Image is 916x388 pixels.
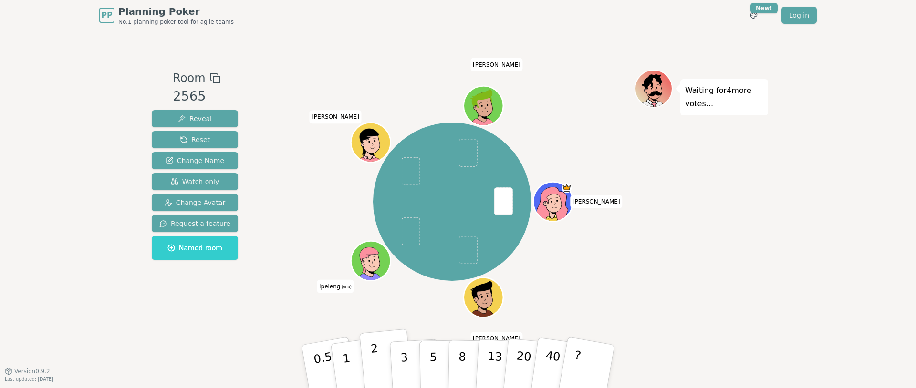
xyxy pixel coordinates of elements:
span: Reset [180,135,210,144]
span: Click to change your name [317,279,354,293]
span: Click to change your name [309,110,362,123]
a: Log in [781,7,817,24]
span: Reveal [178,114,212,123]
span: Change Avatar [165,198,226,207]
button: Reset [152,131,238,148]
p: Waiting for 4 more votes... [685,84,763,111]
span: Planning Poker [118,5,234,18]
span: Room [173,70,205,87]
span: Change Name [166,156,224,165]
button: Reveal [152,110,238,127]
span: Version 0.9.2 [14,368,50,375]
button: Watch only [152,173,238,190]
span: Named room [167,243,222,253]
span: PP [101,10,112,21]
button: Change Name [152,152,238,169]
a: PPPlanning PokerNo.1 planning poker tool for agile teams [99,5,234,26]
div: New! [750,3,778,13]
span: (you) [340,285,352,289]
button: Request a feature [152,215,238,232]
button: Named room [152,236,238,260]
button: Change Avatar [152,194,238,211]
span: Norval is the host [562,183,572,193]
button: Click to change your avatar [352,242,389,279]
span: Request a feature [159,219,230,228]
button: Version0.9.2 [5,368,50,375]
button: New! [745,7,762,24]
span: Click to change your name [470,58,523,71]
span: Click to change your name [570,195,623,208]
span: Click to change your name [470,332,523,345]
span: Watch only [171,177,219,186]
div: 2565 [173,87,220,106]
span: No.1 planning poker tool for agile teams [118,18,234,26]
span: Last updated: [DATE] [5,377,53,382]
